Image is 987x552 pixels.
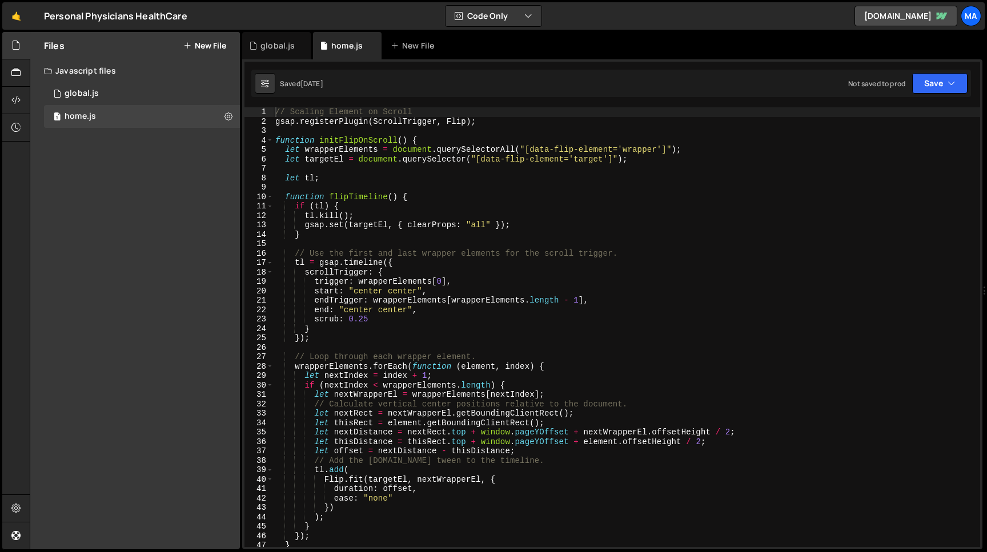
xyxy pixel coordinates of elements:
div: 30 [244,381,274,390]
div: global.js [65,88,99,99]
div: 7 [244,164,274,174]
div: 46 [244,531,274,541]
div: 3 [244,126,274,136]
div: 41 [244,484,274,494]
div: home.js [331,40,363,51]
h2: Files [44,39,65,52]
div: 33 [244,409,274,418]
div: 35 [244,428,274,437]
div: 1 [244,107,274,117]
div: 24 [244,324,274,334]
div: 36 [244,437,274,447]
div: 43 [244,503,274,513]
div: New File [391,40,439,51]
div: 6 [244,155,274,164]
div: 29 [244,371,274,381]
div: 2 [244,117,274,127]
div: Javascript files [30,59,240,82]
div: 4 [244,136,274,146]
div: Saved [280,79,323,88]
div: 18 [244,268,274,277]
div: Personal Physicians HealthCare [44,9,187,23]
div: 15 [244,239,274,249]
button: Save [912,73,968,94]
div: 17171/47430.js [44,82,240,105]
a: 🤙 [2,2,30,30]
button: Code Only [446,6,541,26]
div: 10 [244,192,274,202]
div: 20 [244,287,274,296]
div: 37 [244,446,274,456]
div: 31 [244,390,274,400]
button: New File [183,41,226,50]
a: [DOMAIN_NAME] [854,6,957,26]
div: 25 [244,333,274,343]
div: 9 [244,183,274,192]
div: 17171/47431.js [44,105,240,128]
div: 16 [244,249,274,259]
div: home.js [65,111,96,122]
div: [DATE] [300,79,323,88]
div: 47 [244,541,274,550]
div: global.js [260,40,295,51]
span: 1 [54,113,61,122]
div: 32 [244,400,274,409]
a: Ma [961,6,981,26]
div: 11 [244,202,274,211]
div: 12 [244,211,274,221]
div: 8 [244,174,274,183]
div: 27 [244,352,274,362]
div: 34 [244,418,274,428]
div: 17 [244,258,274,268]
div: 23 [244,315,274,324]
div: 5 [244,145,274,155]
div: 44 [244,513,274,522]
div: 45 [244,522,274,531]
div: 39 [244,465,274,475]
div: 13 [244,220,274,230]
div: 28 [244,362,274,372]
div: 40 [244,475,274,485]
div: 38 [244,456,274,466]
div: 22 [244,305,274,315]
div: Not saved to prod [848,79,905,88]
div: 14 [244,230,274,240]
div: 26 [244,343,274,353]
div: 19 [244,277,274,287]
div: 21 [244,296,274,305]
div: 42 [244,494,274,503]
